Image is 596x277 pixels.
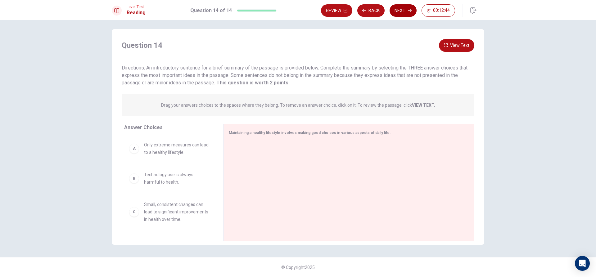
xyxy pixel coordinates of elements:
[129,207,139,217] div: C
[190,7,232,14] h1: Question 14 of 14
[281,265,315,270] span: © Copyright 2025
[124,124,163,130] span: Answer Choices
[357,4,385,17] button: Back
[161,103,435,108] p: Drag your answers choices to the spaces where they belong. To remove an answer choice, click on i...
[122,65,467,86] span: Directions: An introductory sentence for a brief summary of the passage is provided below. Comple...
[422,4,455,17] button: 00:12:44
[144,171,209,186] span: Technology use is always harmful to health.
[124,166,214,191] div: BTechnology use is always harmful to health.
[433,8,450,13] span: 00:12:44
[575,256,590,271] div: Open Intercom Messenger
[321,4,352,17] button: Review
[129,173,139,183] div: B
[127,5,146,9] span: Level Test
[215,80,290,86] strong: This question is worth 2 points.
[144,201,209,223] span: Small, consistent changes can lead to significant improvements in health over time.
[124,196,214,228] div: CSmall, consistent changes can lead to significant improvements in health over time.
[229,131,391,135] span: Maintaining a healthy lifestyle involves making good choices in various aspects of daily life.
[124,136,214,161] div: AOnly extreme measures can lead to a healthy lifestyle.
[439,39,474,52] button: View Text
[412,103,435,108] strong: VIEW TEXT.
[144,141,209,156] span: Only extreme measures can lead to a healthy lifestyle.
[129,144,139,154] div: A
[122,40,162,50] h4: Question 14
[390,4,417,17] button: Next
[127,9,146,16] h1: Reading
